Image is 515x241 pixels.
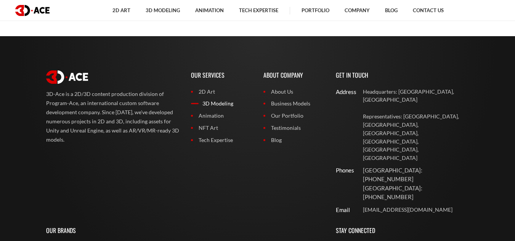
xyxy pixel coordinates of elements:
a: About Us [263,88,324,96]
a: Business Models [263,99,324,108]
p: 3D-Ace is a 2D/3D content production division of Program-Ace, an international custom software de... [46,89,180,144]
a: Testimonials [263,124,324,132]
p: [GEOGRAPHIC_DATA]: [PHONE_NUMBER] [363,184,469,202]
p: [GEOGRAPHIC_DATA]: [PHONE_NUMBER] [363,166,469,184]
p: Representatives: [GEOGRAPHIC_DATA], [GEOGRAPHIC_DATA], [GEOGRAPHIC_DATA], [GEOGRAPHIC_DATA], [GEO... [363,112,469,162]
p: Get In Touch [336,63,469,88]
div: Email [336,206,348,214]
a: Headquarters: [GEOGRAPHIC_DATA], [GEOGRAPHIC_DATA] Representatives: [GEOGRAPHIC_DATA], [GEOGRAPHI... [363,88,469,162]
p: Our Services [191,63,252,88]
a: Blog [263,136,324,144]
a: Animation [191,112,252,120]
p: About Company [263,63,324,88]
img: logo dark [15,5,50,16]
a: Our Portfolio [263,112,324,120]
img: logo white [46,70,88,84]
div: Phones [336,166,348,175]
div: Address [336,88,348,96]
a: 3D Modeling [191,99,252,108]
a: NFT Art [191,124,252,132]
a: [EMAIL_ADDRESS][DOMAIN_NAME] [363,206,469,214]
a: Tech Expertise [191,136,252,144]
a: 2D Art [191,88,252,96]
p: Headquarters: [GEOGRAPHIC_DATA], [GEOGRAPHIC_DATA] [363,88,469,104]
